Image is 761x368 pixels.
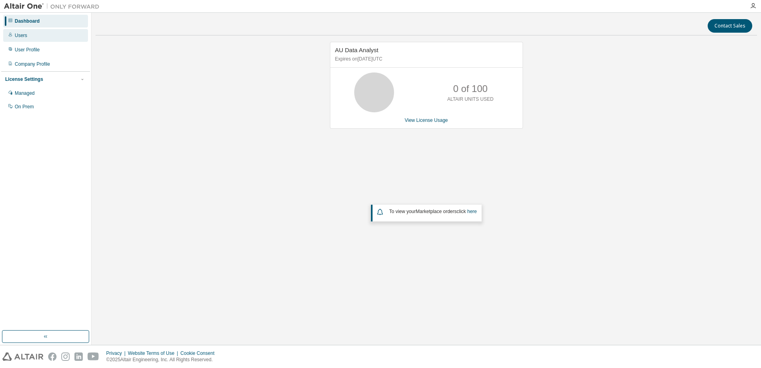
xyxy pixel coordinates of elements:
p: ALTAIR UNITS USED [447,96,494,103]
a: View License Usage [405,117,448,123]
div: Company Profile [15,61,50,67]
div: Website Terms of Use [128,350,180,356]
div: Managed [15,90,35,96]
img: instagram.svg [61,352,70,361]
span: AU Data Analyst [335,47,379,53]
div: Privacy [106,350,128,356]
img: youtube.svg [88,352,99,361]
a: here [467,209,477,214]
p: 0 of 100 [453,82,488,96]
p: Expires on [DATE] UTC [335,56,516,63]
img: Altair One [4,2,103,10]
img: altair_logo.svg [2,352,43,361]
button: Contact Sales [708,19,752,33]
div: Users [15,32,27,39]
span: To view your click [389,209,477,214]
em: Marketplace orders [416,209,457,214]
div: Dashboard [15,18,40,24]
div: License Settings [5,76,43,82]
div: User Profile [15,47,40,53]
div: On Prem [15,104,34,110]
p: © 2025 Altair Engineering, Inc. All Rights Reserved. [106,356,219,363]
div: Cookie Consent [180,350,219,356]
img: linkedin.svg [74,352,83,361]
img: facebook.svg [48,352,57,361]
